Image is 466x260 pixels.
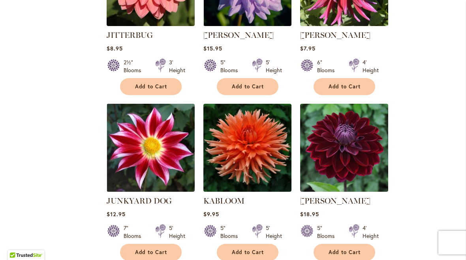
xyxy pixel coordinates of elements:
[6,232,28,254] iframe: Launch Accessibility Center
[203,45,222,52] span: $15.95
[124,224,146,240] div: 7" Blooms
[300,196,370,206] a: [PERSON_NAME]
[203,30,274,40] a: [PERSON_NAME]
[107,30,153,40] a: JITTERBUG
[203,104,291,192] img: KABLOOM
[220,58,242,74] div: 5" Blooms
[300,30,370,40] a: [PERSON_NAME]
[107,104,195,192] img: JUNKYARD DOG
[107,20,195,28] a: JITTERBUG
[300,210,319,218] span: $18.95
[329,249,361,256] span: Add to Cart
[217,78,278,95] button: Add to Cart
[317,224,339,240] div: 5" Blooms
[107,186,195,193] a: JUNKYARD DOG
[107,210,126,218] span: $12.95
[203,186,291,193] a: KABLOOM
[135,249,167,256] span: Add to Cart
[120,78,182,95] button: Add to Cart
[363,58,379,74] div: 4' Height
[169,58,185,74] div: 3' Height
[300,104,388,192] img: Kaisha Lea
[314,78,375,95] button: Add to Cart
[363,224,379,240] div: 4' Height
[317,58,339,74] div: 6" Blooms
[107,45,123,52] span: $8.95
[300,45,316,52] span: $7.95
[203,20,291,28] a: JORDAN NICOLE
[135,83,167,90] span: Add to Cart
[329,83,361,90] span: Add to Cart
[220,224,242,240] div: 5" Blooms
[266,58,282,74] div: 5' Height
[266,224,282,240] div: 5' Height
[169,224,185,240] div: 5' Height
[107,196,172,206] a: JUNKYARD DOG
[124,58,146,74] div: 2½" Blooms
[203,196,244,206] a: KABLOOM
[232,83,264,90] span: Add to Cart
[300,186,388,193] a: Kaisha Lea
[203,210,219,218] span: $9.95
[232,249,264,256] span: Add to Cart
[300,20,388,28] a: JUANITA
